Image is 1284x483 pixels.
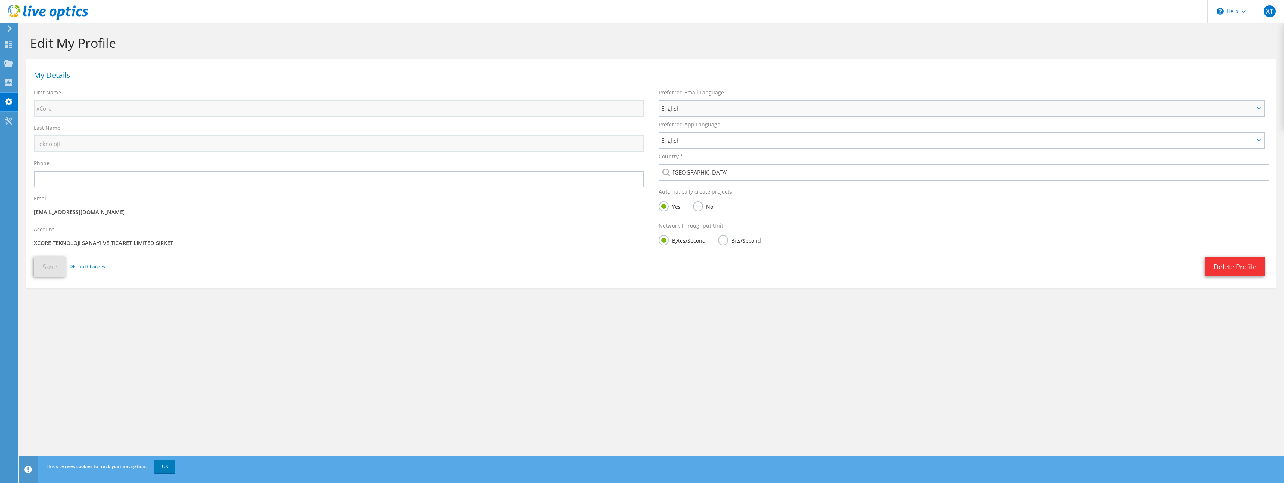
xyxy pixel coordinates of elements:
[34,89,61,96] label: First Name
[34,239,644,247] p: XCORE TEKNOLOJI SANAYI VE TICARET LIMITED SIRKETI
[46,463,147,469] span: This site uses cookies to track your navigation.
[659,153,683,160] label: Country *
[718,235,761,245] label: Bits/Second
[659,201,681,211] label: Yes
[34,195,48,202] label: Email
[30,35,1269,51] h1: Edit My Profile
[659,188,732,196] label: Automatically create projects
[1217,8,1224,15] svg: \n
[34,208,644,216] p: [EMAIL_ADDRESS][DOMAIN_NAME]
[659,235,706,245] label: Bytes/Second
[1264,5,1276,17] span: XT
[34,226,54,233] label: Account
[70,263,105,271] a: Discard Changes
[154,460,175,473] a: OK
[659,121,720,128] label: Preferred App Language
[34,257,66,277] button: Save
[659,222,723,229] label: Network Throughput Unit
[659,89,724,96] label: Preferred Email Language
[34,71,1265,79] h1: My Details
[693,201,713,211] label: No
[34,159,50,167] label: Phone
[34,124,60,132] label: Last Name
[1205,257,1265,276] a: Delete Profile
[661,104,1254,113] span: English
[661,136,1254,145] span: English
